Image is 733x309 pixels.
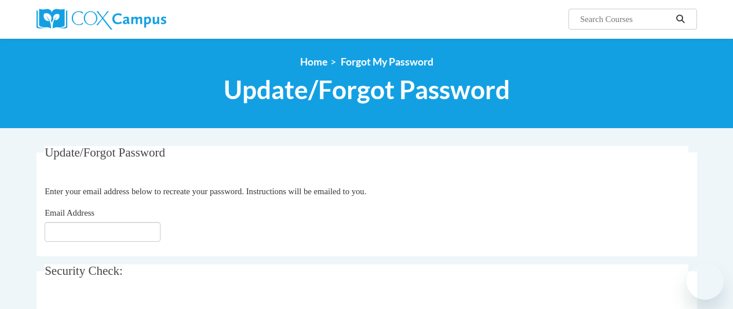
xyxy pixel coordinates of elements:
[341,56,433,68] span: Forgot My Password
[45,208,94,217] span: Email Address
[675,15,685,24] i: 
[45,264,123,278] span: Security Check:
[37,9,245,30] a: Cox Campus
[45,146,165,159] span: Update/Forgot Password
[672,12,689,26] button: Search
[224,74,510,105] span: Update/Forgot Password
[45,187,366,196] span: Enter your email address below to recreate your password. Instructions will be emailed to you.
[37,9,166,30] img: Cox Campus
[300,56,327,68] a: Home
[687,263,724,300] iframe: Button to launch messaging window
[45,222,161,242] input: Email
[579,12,672,26] input: Search Courses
